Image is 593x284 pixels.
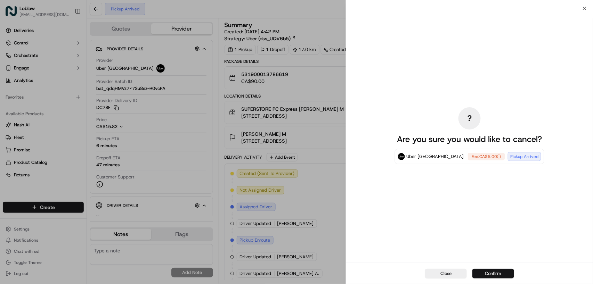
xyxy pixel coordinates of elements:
[468,153,505,160] div: Fee: CA$5.00
[472,269,514,278] button: Confirm
[49,24,84,30] a: Powered byPylon
[468,153,505,160] button: Uber CanadaUber [GEOGRAPHIC_DATA]Pickup Arrived
[406,153,464,160] span: Uber [GEOGRAPHIC_DATA]
[69,24,84,30] span: Pylon
[425,269,467,278] button: Close
[397,134,542,145] p: Are you sure you would like to cancel?
[458,107,481,130] div: ?
[398,153,405,160] img: Uber Canada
